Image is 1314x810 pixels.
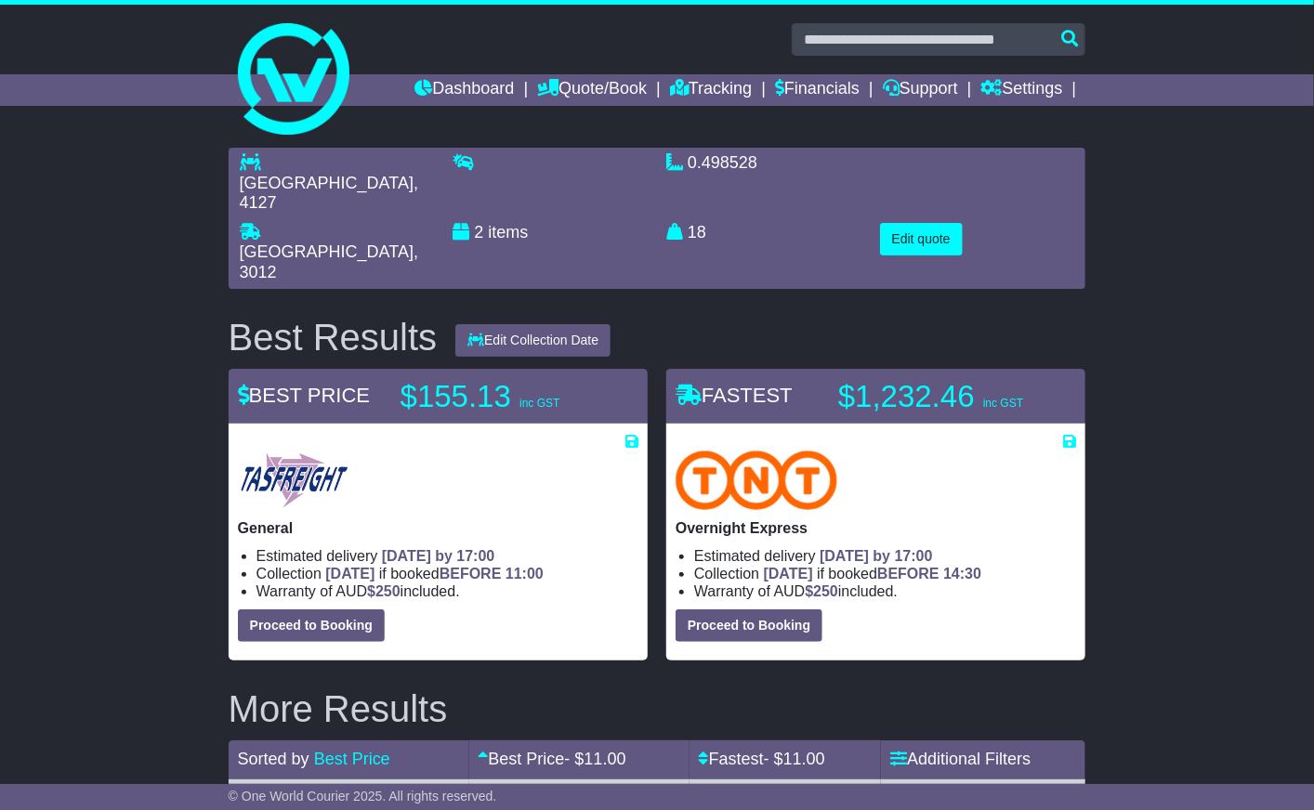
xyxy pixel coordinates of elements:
[943,566,981,581] span: 14:30
[838,378,1071,415] p: $1,232.46
[981,74,1063,106] a: Settings
[240,242,418,281] span: , 3012
[565,750,626,768] span: - $
[474,223,483,242] span: 2
[240,174,418,213] span: , 4127
[805,583,838,599] span: $
[764,750,825,768] span: - $
[367,583,401,599] span: $
[983,397,1023,410] span: inc GST
[229,688,1086,729] h2: More Results
[688,153,757,172] span: 0.498528
[325,566,374,581] span: [DATE]
[676,609,822,642] button: Proceed to Booking
[238,609,385,642] button: Proceed to Booking
[519,397,559,410] span: inc GST
[764,566,981,581] span: if booked
[699,750,825,768] a: Fastest- $11.00
[414,74,514,106] a: Dashboard
[880,223,963,255] button: Edit quote
[783,750,825,768] span: 11.00
[764,566,813,581] span: [DATE]
[256,565,638,582] li: Collection
[694,547,1076,565] li: Estimated delivery
[775,74,860,106] a: Financials
[240,242,414,261] span: [GEOGRAPHIC_DATA]
[676,519,1076,537] p: Overnight Express
[537,74,647,106] a: Quote/Book
[455,324,611,357] button: Edit Collection Date
[325,566,543,581] span: if booked
[238,451,350,510] img: Tasfreight: General
[401,378,633,415] p: $155.13
[670,74,752,106] a: Tracking
[883,74,958,106] a: Support
[479,750,626,768] a: Best Price- $11.00
[676,451,837,510] img: TNT Domestic: Overnight Express
[238,750,309,768] span: Sorted by
[219,317,447,358] div: Best Results
[676,384,793,407] span: FASTEST
[694,582,1076,600] li: Warranty of AUD included.
[240,174,414,192] span: [GEOGRAPHIC_DATA]
[488,223,528,242] span: items
[314,750,390,768] a: Best Price
[382,548,495,564] span: [DATE] by 17:00
[238,384,370,407] span: BEST PRICE
[820,548,933,564] span: [DATE] by 17:00
[375,583,401,599] span: 250
[256,547,638,565] li: Estimated delivery
[506,566,544,581] span: 11:00
[585,750,626,768] span: 11.00
[688,223,706,242] span: 18
[229,789,497,803] span: © One World Courier 2025. All rights reserved.
[440,566,502,581] span: BEFORE
[813,583,838,599] span: 250
[256,582,638,600] li: Warranty of AUD included.
[890,750,1031,768] a: Additional Filters
[694,565,1076,582] li: Collection
[238,519,638,537] p: General
[877,566,940,581] span: BEFORE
